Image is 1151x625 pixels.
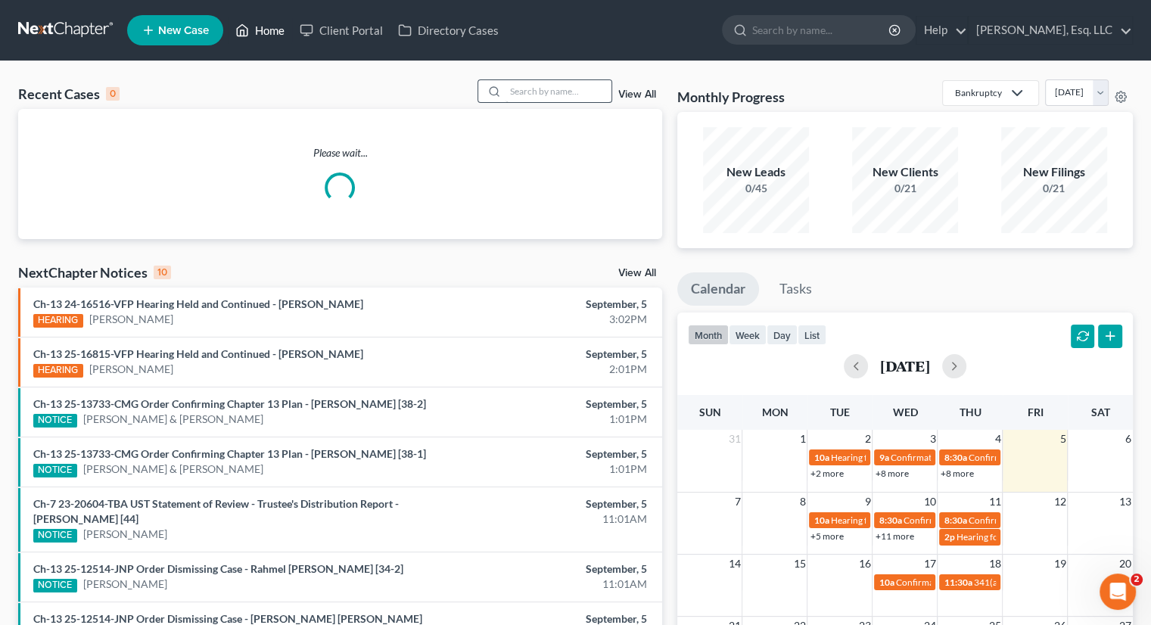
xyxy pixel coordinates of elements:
[766,272,826,306] a: Tasks
[863,493,872,511] span: 9
[959,406,981,418] span: Thu
[688,325,729,345] button: month
[33,297,363,310] a: Ch-13 24-16516-VFP Hearing Held and Continued - [PERSON_NAME]
[761,406,788,418] span: Mon
[968,515,1140,526] span: Confirmation hearing for [PERSON_NAME]
[33,347,363,360] a: Ch-13 25-16815-VFP Hearing Held and Continued - [PERSON_NAME]
[83,577,167,592] a: [PERSON_NAME]
[767,325,798,345] button: day
[453,577,647,592] div: 11:01AM
[453,462,647,477] div: 1:01PM
[453,512,647,527] div: 11:01AM
[916,17,967,44] a: Help
[33,314,83,328] div: HEARING
[703,163,809,181] div: New Leads
[1058,430,1067,448] span: 5
[228,17,292,44] a: Home
[33,414,77,428] div: NOTICE
[89,362,173,377] a: [PERSON_NAME]
[453,412,647,427] div: 1:01PM
[813,452,829,463] span: 10a
[880,358,930,374] h2: [DATE]
[969,17,1132,44] a: [PERSON_NAME], Esq. LLC
[890,452,1062,463] span: Confirmation hearing for [PERSON_NAME]
[895,577,1067,588] span: Confirmation hearing for [PERSON_NAME]
[1131,574,1143,586] span: 2
[33,579,77,592] div: NOTICE
[158,25,209,36] span: New Case
[956,531,1086,543] span: Hearing for Plastic Suppliers, Inc.
[944,577,972,588] span: 11:30a
[18,145,662,160] p: Please wait...
[292,17,390,44] a: Client Portal
[944,452,966,463] span: 8:30a
[33,562,403,575] a: Ch-13 25-12514-JNP Order Dismissing Case - Rahmel [PERSON_NAME] [34-2]
[506,80,611,102] input: Search by name...
[1118,555,1133,573] span: 20
[453,312,647,327] div: 3:02PM
[892,406,917,418] span: Wed
[453,297,647,312] div: September, 5
[89,312,173,327] a: [PERSON_NAME]
[618,89,656,100] a: View All
[863,430,872,448] span: 2
[903,515,1075,526] span: Confirmation hearing for [PERSON_NAME]
[1090,406,1109,418] span: Sat
[810,468,843,479] a: +2 more
[33,397,426,410] a: Ch-13 25-13733-CMG Order Confirming Chapter 13 Plan - [PERSON_NAME] [38-2]
[1052,493,1067,511] span: 12
[879,515,901,526] span: 8:30a
[453,362,647,377] div: 2:01PM
[875,468,908,479] a: +8 more
[922,493,937,511] span: 10
[1052,555,1067,573] span: 19
[1118,493,1133,511] span: 13
[973,577,1119,588] span: 341(a) meeting for [PERSON_NAME]
[798,430,807,448] span: 1
[987,493,1002,511] span: 11
[955,86,1002,99] div: Bankruptcy
[33,529,77,543] div: NOTICE
[875,530,913,542] a: +11 more
[726,555,742,573] span: 14
[453,496,647,512] div: September, 5
[944,515,966,526] span: 8:30a
[1001,181,1107,196] div: 0/21
[987,555,1002,573] span: 18
[726,430,742,448] span: 31
[453,396,647,412] div: September, 5
[852,181,958,196] div: 0/21
[852,163,958,181] div: New Clients
[879,577,894,588] span: 10a
[729,325,767,345] button: week
[677,272,759,306] a: Calendar
[33,464,77,477] div: NOTICE
[1027,406,1043,418] span: Fri
[1001,163,1107,181] div: New Filings
[83,527,167,542] a: [PERSON_NAME]
[698,406,720,418] span: Sun
[830,406,850,418] span: Tue
[810,530,843,542] a: +5 more
[33,447,426,460] a: Ch-13 25-13733-CMG Order Confirming Chapter 13 Plan - [PERSON_NAME] [38-1]
[940,468,973,479] a: +8 more
[792,555,807,573] span: 15
[993,430,1002,448] span: 4
[618,268,656,278] a: View All
[944,531,954,543] span: 2p
[752,16,891,44] input: Search by name...
[33,364,83,378] div: HEARING
[968,452,1140,463] span: Confirmation hearing for [PERSON_NAME]
[813,515,829,526] span: 10a
[857,555,872,573] span: 16
[1124,430,1133,448] span: 6
[453,347,647,362] div: September, 5
[928,430,937,448] span: 3
[830,452,948,463] span: Hearing for [PERSON_NAME]
[922,555,937,573] span: 17
[733,493,742,511] span: 7
[798,493,807,511] span: 8
[830,515,1037,526] span: Hearing for National Realty Investment Advisors LLC
[106,87,120,101] div: 0
[83,462,263,477] a: [PERSON_NAME] & [PERSON_NAME]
